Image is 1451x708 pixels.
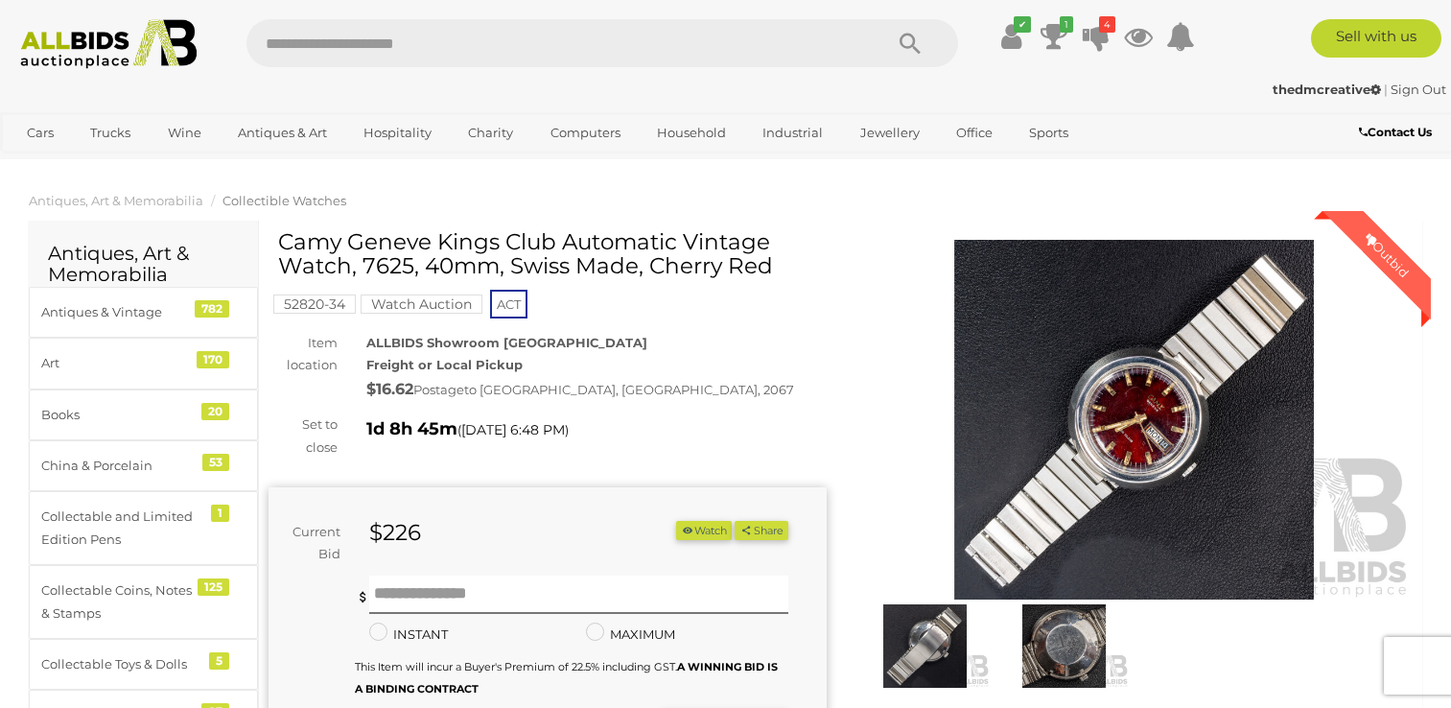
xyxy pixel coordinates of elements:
[1017,117,1081,149] a: Sports
[29,193,203,208] a: Antiques, Art & Memorabilia
[490,290,527,319] span: ACT
[254,413,352,459] div: Set to close
[29,565,258,639] a: Collectable Coins, Notes & Stamps 125
[222,193,346,208] a: Collectible Watches
[202,454,229,471] div: 53
[273,296,356,312] a: 52820-34
[860,604,990,688] img: Camy Geneve Kings Club Automatic Vintage Watch, 7625, 40mm, Swiss Made, Cherry Red
[676,521,732,541] button: Watch
[11,19,206,69] img: Allbids.com.au
[538,117,633,149] a: Computers
[1099,16,1115,33] i: 4
[750,117,835,149] a: Industrial
[862,19,958,67] button: Search
[41,579,199,625] div: Collectable Coins, Notes & Stamps
[29,491,258,565] a: Collectable and Limited Edition Pens 1
[1384,82,1388,97] span: |
[1391,82,1446,97] a: Sign Out
[197,351,229,368] div: 170
[29,389,258,440] a: Books 20
[355,660,778,696] small: This Item will incur a Buyer's Premium of 22.5% including GST.
[41,506,199,551] div: Collectable and Limited Edition Pens
[855,240,1414,600] img: Camy Geneve Kings Club Automatic Vintage Watch, 7625, 40mm, Swiss Made, Cherry Red
[1082,19,1111,54] a: 4
[14,149,176,180] a: [GEOGRAPHIC_DATA]
[155,117,214,149] a: Wine
[366,376,827,404] div: Postage
[29,287,258,338] a: Antiques & Vintage 782
[366,380,413,398] strong: $16.62
[78,117,143,149] a: Trucks
[735,521,787,541] button: Share
[269,521,355,566] div: Current Bid
[254,332,352,377] div: Item location
[41,404,199,426] div: Books
[278,230,822,279] h1: Camy Geneve Kings Club Automatic Vintage Watch, 7625, 40mm, Swiss Made, Cherry Red
[361,296,482,312] a: Watch Auction
[366,335,647,350] strong: ALLBIDS Showroom [GEOGRAPHIC_DATA]
[29,639,258,690] a: Collectable Toys & Dolls 5
[461,421,565,438] span: [DATE] 6:48 PM
[848,117,932,149] a: Jewellery
[198,578,229,596] div: 125
[211,505,229,522] div: 1
[644,117,738,149] a: Household
[1273,82,1384,97] a: thedmcreative
[997,19,1026,54] a: ✔
[41,301,199,323] div: Antiques & Vintage
[369,519,421,546] strong: $226
[41,455,199,477] div: China & Porcelain
[999,604,1129,688] img: Camy Geneve Kings Club Automatic Vintage Watch, 7625, 40mm, Swiss Made, Cherry Red
[29,338,258,389] a: Art 170
[1343,211,1431,299] div: Outbid
[457,422,569,437] span: ( )
[1273,82,1381,97] strong: thedmcreative
[29,440,258,491] a: China & Porcelain 53
[464,382,794,397] span: to [GEOGRAPHIC_DATA], [GEOGRAPHIC_DATA], 2067
[366,418,457,439] strong: 1d 8h 45m
[361,295,482,314] mark: Watch Auction
[225,117,339,149] a: Antiques & Art
[195,300,229,318] div: 782
[1060,16,1073,33] i: 1
[41,352,199,374] div: Art
[944,117,1005,149] a: Office
[209,652,229,670] div: 5
[366,357,523,372] strong: Freight or Local Pickup
[14,117,66,149] a: Cars
[586,624,675,646] label: MAXIMUM
[351,117,444,149] a: Hospitality
[1311,19,1441,58] a: Sell with us
[201,403,229,420] div: 20
[456,117,526,149] a: Charity
[1359,122,1437,143] a: Contact Us
[48,243,239,285] h2: Antiques, Art & Memorabilia
[41,653,199,675] div: Collectable Toys & Dolls
[369,624,448,646] label: INSTANT
[1359,125,1432,139] b: Contact Us
[1014,16,1031,33] i: ✔
[1040,19,1068,54] a: 1
[676,521,732,541] li: Watch this item
[273,295,356,314] mark: 52820-34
